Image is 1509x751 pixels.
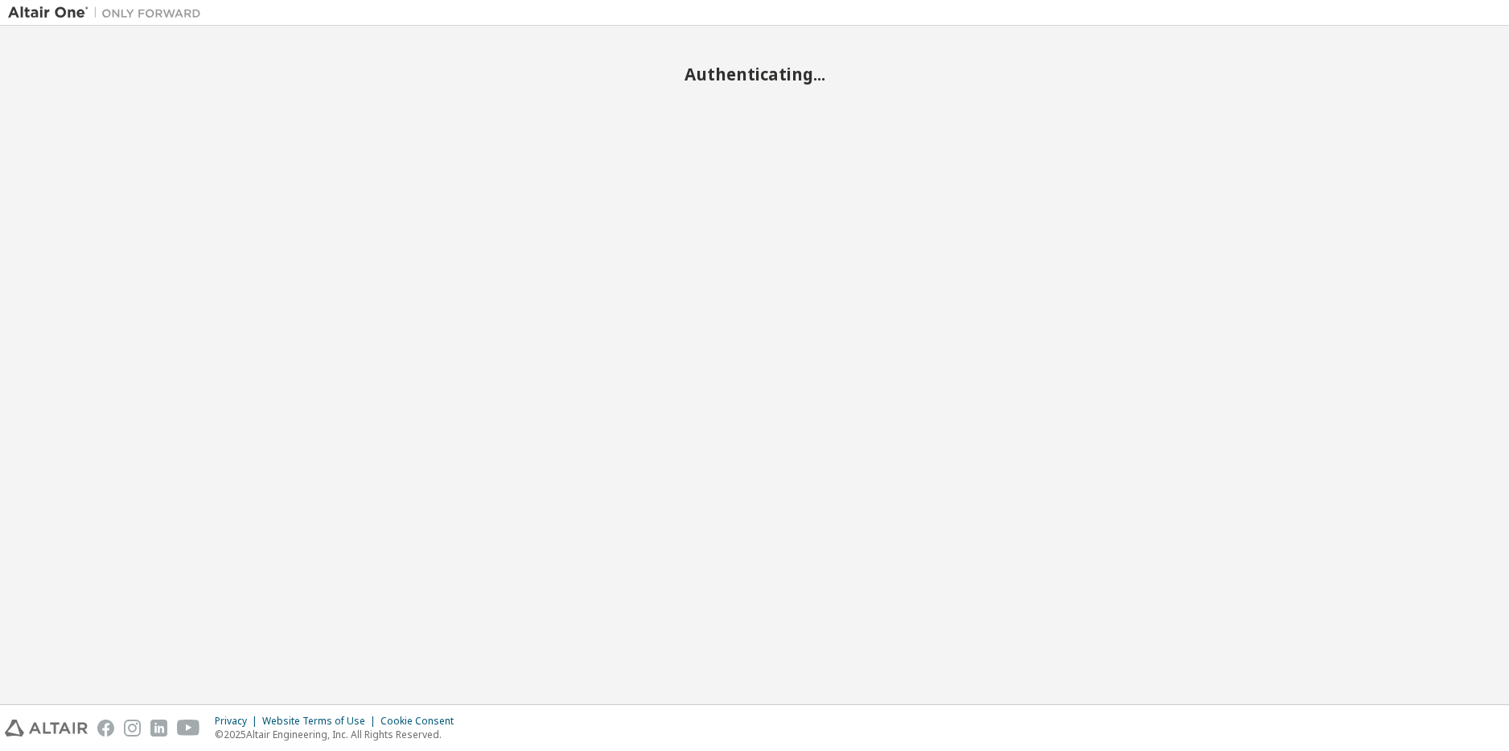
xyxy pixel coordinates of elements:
[97,720,114,737] img: facebook.svg
[124,720,141,737] img: instagram.svg
[215,728,463,741] p: © 2025 Altair Engineering, Inc. All Rights Reserved.
[5,720,88,737] img: altair_logo.svg
[380,715,463,728] div: Cookie Consent
[262,715,380,728] div: Website Terms of Use
[8,5,209,21] img: Altair One
[150,720,167,737] img: linkedin.svg
[8,64,1501,85] h2: Authenticating...
[177,720,200,737] img: youtube.svg
[215,715,262,728] div: Privacy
